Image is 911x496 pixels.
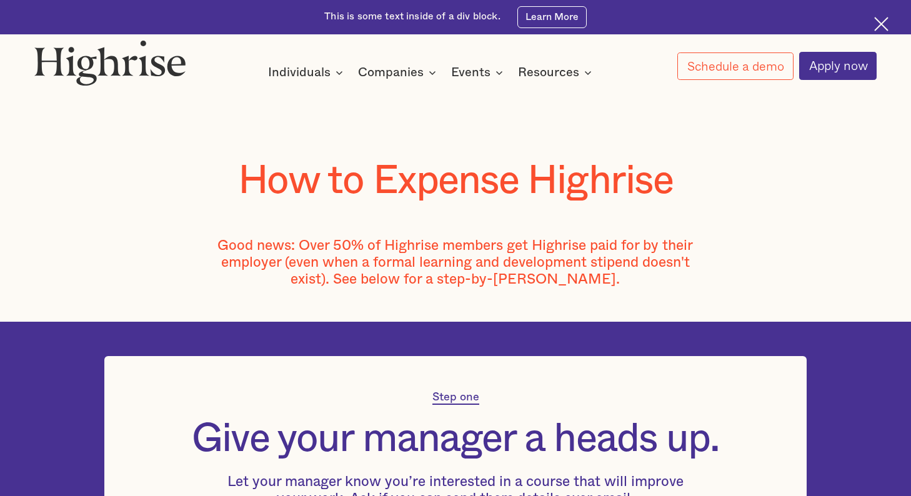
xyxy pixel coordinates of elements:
div: Individuals [268,65,347,80]
div: This is some text inside of a div block. [324,10,500,24]
div: Resources [518,65,595,80]
div: Individuals [268,65,331,80]
h1: How to Expense Highrise [34,159,877,203]
a: Apply now [799,52,877,80]
img: Cross icon [874,17,889,31]
h2: Give your manager a heads up. [192,416,720,462]
p: Good news: Over 50% of Highrise members get Highrise paid for by their employer (even when a form... [211,237,700,288]
div: Companies [358,65,440,80]
a: Learn More [517,6,587,28]
a: Schedule a demo [677,52,794,80]
div: Step one [432,390,479,404]
div: Resources [518,65,579,80]
div: Events [451,65,490,80]
div: Events [451,65,507,80]
img: Highrise logo [34,40,187,86]
div: Companies [358,65,424,80]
